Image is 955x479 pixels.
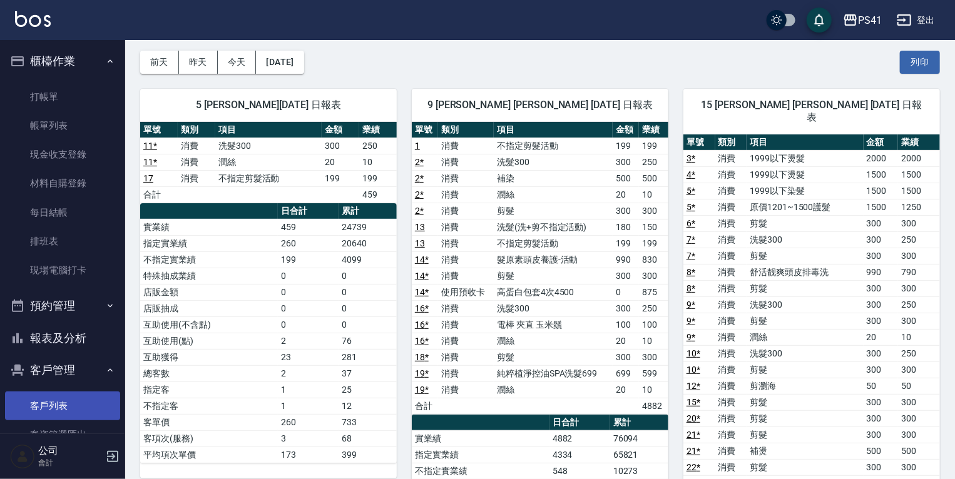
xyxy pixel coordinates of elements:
td: 23 [278,349,339,365]
td: 剪髮 [747,313,863,329]
td: 300 [864,248,899,264]
td: 潤絲 [747,329,863,345]
td: 1500 [898,166,940,183]
td: 830 [639,251,668,268]
td: 4882 [549,430,610,446]
td: 消費 [715,426,747,443]
td: 20 [322,154,359,170]
button: PS41 [838,8,887,33]
td: 消費 [715,329,747,345]
td: 洗髮300 [215,138,322,154]
a: 帳單列表 [5,111,120,140]
td: 潤絲 [215,154,322,170]
td: 281 [339,349,397,365]
span: 15 [PERSON_NAME] [PERSON_NAME] [DATE] 日報表 [698,99,925,124]
button: 今天 [218,51,257,74]
td: 199 [278,251,339,268]
img: Logo [15,11,51,27]
td: 3 [278,430,339,446]
td: 20 [613,333,639,349]
td: 1500 [864,199,899,215]
a: 客資篩選匯出 [5,420,120,449]
td: 電棒 夾直 玉米鬚 [494,316,613,333]
a: 17 [143,173,153,183]
span: 5 [PERSON_NAME][DATE] 日報表 [155,99,382,111]
td: 高蛋白包套4次4500 [494,284,613,300]
button: 客戶管理 [5,354,120,386]
td: 300 [322,138,359,154]
td: 68 [339,430,397,446]
td: 300 [898,410,940,426]
td: 消費 [438,316,494,333]
td: 875 [639,284,668,300]
td: 消費 [715,280,747,296]
td: 1999以下燙髮 [747,150,863,166]
td: 原價1201~1500護髮 [747,199,863,215]
td: 733 [339,414,397,430]
th: 項目 [494,122,613,138]
td: 1999以下染髮 [747,183,863,199]
td: 250 [359,138,397,154]
td: 0 [613,284,639,300]
td: 0 [278,300,339,316]
td: 300 [864,231,899,248]
td: 1 [278,381,339,398]
td: 1500 [864,183,899,199]
td: 24739 [339,219,397,235]
td: 消費 [438,154,494,170]
td: 300 [864,313,899,329]
td: 剪髮 [747,459,863,475]
td: 300 [898,215,940,231]
td: 補染 [494,170,613,186]
td: 1 [278,398,339,414]
td: 店販金額 [140,284,278,300]
td: 洗髮300 [494,154,613,170]
a: 1 [415,141,420,151]
td: 10 [359,154,397,170]
td: 699 [613,365,639,381]
td: 實業績 [140,219,278,235]
button: 櫃檯作業 [5,45,120,78]
td: 互助獲得 [140,349,278,365]
button: 報表及分析 [5,322,120,355]
td: 不指定剪髮活動 [494,235,613,251]
td: 不指定剪髮活動 [494,138,613,154]
td: 199 [639,235,668,251]
td: 消費 [438,349,494,365]
td: 25 [339,381,397,398]
td: 459 [359,186,397,203]
td: 199 [639,138,668,154]
td: 消費 [715,361,747,378]
td: 消費 [715,215,747,231]
td: 50 [864,378,899,394]
td: 0 [339,300,397,316]
td: 消費 [438,333,494,349]
td: 0 [339,284,397,300]
td: 1500 [898,183,940,199]
h5: 公司 [38,445,102,457]
td: 990 [864,264,899,280]
th: 類別 [438,122,494,138]
td: 4882 [639,398,668,414]
td: 173 [278,446,339,463]
td: 消費 [715,394,747,410]
a: 每日結帳 [5,198,120,227]
td: 199 [322,170,359,186]
td: 10 [639,333,668,349]
td: 1500 [864,166,899,183]
td: 2000 [864,150,899,166]
td: 互助使用(點) [140,333,278,349]
td: 300 [864,280,899,296]
td: 總客數 [140,365,278,381]
p: 會計 [38,457,102,468]
td: 250 [898,231,940,248]
td: 10 [639,381,668,398]
td: 2 [278,365,339,381]
td: 199 [359,170,397,186]
button: 預約管理 [5,290,120,322]
td: 459 [278,219,339,235]
td: 300 [864,296,899,313]
td: 消費 [715,410,747,426]
td: 消費 [178,154,215,170]
td: 250 [898,296,940,313]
